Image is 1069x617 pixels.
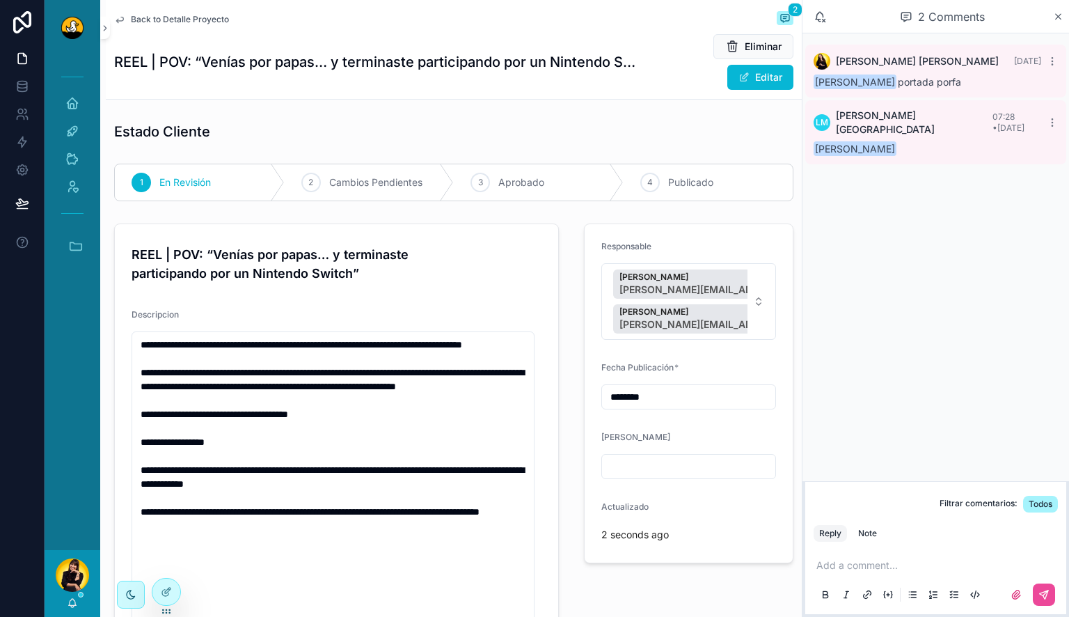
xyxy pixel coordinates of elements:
[601,263,776,340] button: Select Button
[601,362,674,373] span: Fecha Publicación
[814,525,847,542] button: Reply
[777,11,793,28] button: 2
[1014,56,1041,66] span: [DATE]
[619,283,842,297] span: [PERSON_NAME][EMAIL_ADDRESS][PERSON_NAME][DOMAIN_NAME]
[745,40,782,54] span: Eliminar
[601,501,649,512] span: Actualizado
[159,175,211,189] span: En Revisión
[816,117,828,128] span: LM
[858,528,877,539] div: Note
[114,52,638,72] h1: REEL | POV: “Venías por papas… y terminaste participando por un Nintendo Switch”
[992,111,1024,133] span: 07:28 • [DATE]
[814,141,896,156] span: [PERSON_NAME]
[601,432,670,442] span: [PERSON_NAME]
[308,177,313,188] span: 2
[131,14,229,25] span: Back to Detalle Proyecto
[788,3,802,17] span: 2
[814,75,896,89] span: [PERSON_NAME]
[45,56,100,286] div: scrollable content
[619,272,842,283] span: [PERSON_NAME]
[814,76,961,88] span: portada porfa
[668,175,713,189] span: Publicado
[918,8,985,25] span: 2 Comments
[132,309,179,320] span: Descripcion
[329,175,422,189] span: Cambios Pendientes
[727,65,793,90] button: Editar
[713,34,793,59] button: Eliminar
[619,306,842,318] span: [PERSON_NAME]
[613,270,862,299] button: Unselect 7
[478,177,483,188] span: 3
[140,177,143,188] span: 1
[132,245,541,283] h4: REEL | POV: “Venías por papas… y terminaste participando por un Nintendo Switch”
[114,122,210,141] h1: Estado Cliente
[601,528,669,542] p: 2 seconds ago
[1023,496,1058,513] button: Todos
[61,17,84,39] img: App logo
[836,54,999,68] span: [PERSON_NAME] [PERSON_NAME]
[619,318,842,331] span: [PERSON_NAME][EMAIL_ADDRESS][DOMAIN_NAME]
[114,14,229,25] a: Back to Detalle Proyecto
[940,498,1017,513] span: Filtrar comentarios:
[836,109,992,136] span: [PERSON_NAME] [GEOGRAPHIC_DATA]
[613,304,862,334] button: Unselect 9
[601,241,651,251] span: Responsable
[498,175,544,189] span: Aprobado
[853,525,882,542] button: Note
[647,177,653,188] span: 4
